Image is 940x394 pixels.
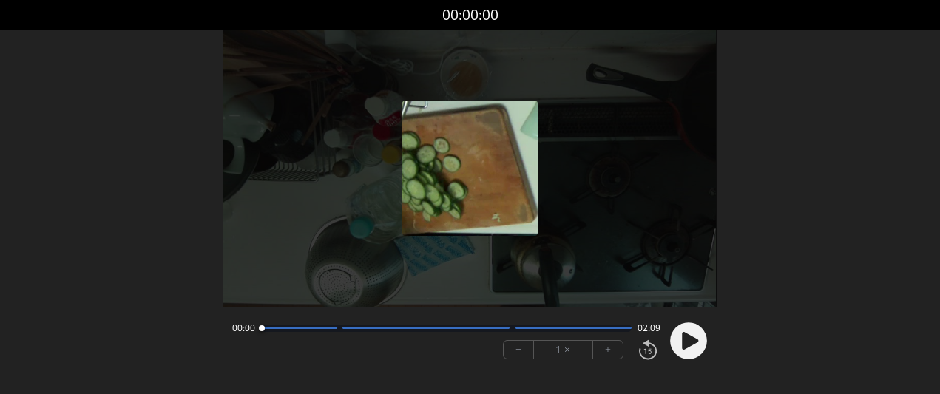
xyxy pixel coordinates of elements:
[593,341,623,359] button: +
[515,341,521,358] font: −
[638,322,660,334] span: 02:09
[442,4,498,24] font: 00:00:00
[232,322,255,334] span: 00:00
[402,101,538,236] img: ポスター画像
[504,341,534,359] button: −
[555,341,570,358] font: 1 ×
[605,341,611,358] font: +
